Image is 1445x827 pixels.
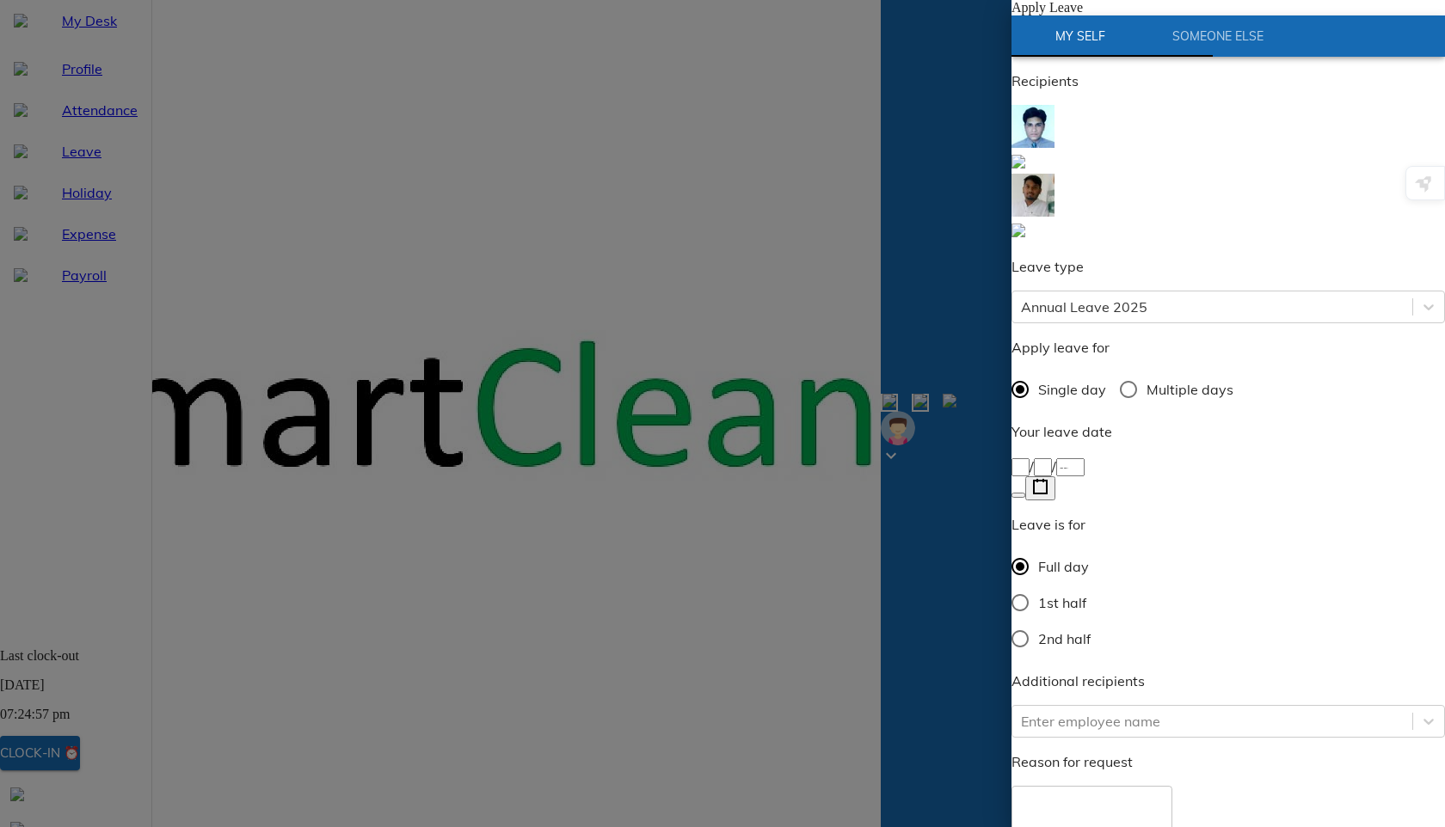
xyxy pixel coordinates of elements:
[1012,458,1030,476] input: --
[1159,26,1276,47] span: Someone Else
[1012,222,1445,242] a: Lav Agarwal
[1147,379,1233,400] span: Multiple days
[1012,72,1079,89] span: Recipients
[1012,423,1112,440] span: Your leave date
[1012,174,1445,222] a: Kiran K
[1030,457,1034,475] span: /
[1012,371,1445,407] div: daytype
[1021,711,1160,732] div: Enter employee name
[1038,592,1086,613] span: 1st half
[1056,458,1085,476] input: ----
[1021,297,1147,317] div: Annual Leave 2025
[1012,153,1445,174] a: sumHR admin
[1012,548,1104,657] div: Gender
[1012,671,1445,691] p: Additional recipients
[1034,458,1052,476] input: --
[1052,457,1056,475] span: /
[1012,155,1025,168] img: defaultEmp.0e2b4d71.svg
[1012,105,1055,148] img: 87018553-639e-4c46-b29b-a89f55d0f980.jpg
[1038,556,1089,577] span: Full day
[1012,224,1025,237] img: defaultEmp.0e2b4d71.svg
[1012,105,1445,153] a: Shashidhar Pattar
[1012,751,1445,772] p: Reason for request
[1038,379,1106,400] span: Single day
[1012,256,1445,277] p: Leave type
[1022,26,1139,47] span: My Self
[1012,174,1055,217] img: dc4fb283-3d5c-4142-851b-1d81b84924e8.jpg
[1038,628,1091,649] span: 2nd half
[1012,514,1104,535] p: Leave is for
[1012,339,1110,356] span: Apply leave for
